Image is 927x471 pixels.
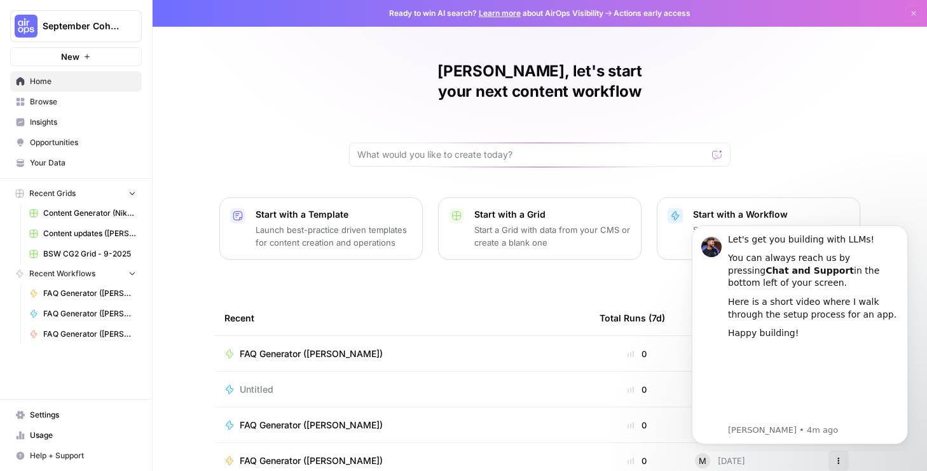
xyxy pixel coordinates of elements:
[389,8,603,19] span: Ready to win AI search? about AirOps Visibility
[43,308,136,320] span: FAQ Generator ([PERSON_NAME])
[10,132,142,153] a: Opportunities
[30,157,136,169] span: Your Data
[224,348,579,360] a: FAQ Generator ([PERSON_NAME])
[438,197,642,260] button: Start with a GridStart a Grid with data from your CMS or create a blank one
[30,76,136,87] span: Home
[61,50,79,63] span: New
[357,148,707,161] input: What would you like to create today?
[224,300,579,335] div: Recent
[43,328,136,340] span: FAQ Generator ([PERSON_NAME])
[43,207,136,219] span: Content Generator (Nikhar) Grid
[30,137,136,148] span: Opportunities
[24,203,142,223] a: Content Generator (Nikhar) Grid
[55,211,226,222] p: Message from Steven, sent 4m ago
[10,71,142,92] a: Home
[224,383,579,396] a: Untitled
[699,454,706,467] span: M
[15,15,38,38] img: September Cohort Logo
[224,454,579,467] a: FAQ Generator ([PERSON_NAME])
[24,304,142,324] a: FAQ Generator ([PERSON_NAME])
[474,208,631,221] p: Start with a Grid
[10,264,142,283] button: Recent Workflows
[614,8,690,19] span: Actions early access
[695,453,745,468] div: [DATE]
[55,132,226,209] iframe: youtube
[10,47,142,66] button: New
[600,383,675,396] div: 0
[10,10,142,42] button: Workspace: September Cohort
[224,419,579,432] a: FAQ Generator ([PERSON_NAME])
[30,116,136,128] span: Insights
[24,244,142,264] a: BSW CG2 Grid - 9-2025
[219,197,423,260] button: Start with a TemplateLaunch best-practice driven templates for content creation and operations
[256,208,412,221] p: Start with a Template
[10,425,142,446] a: Usage
[240,383,273,396] span: Untitled
[24,324,142,344] a: FAQ Generator ([PERSON_NAME])
[240,454,383,467] span: FAQ Generator ([PERSON_NAME])
[24,223,142,244] a: Content updates ([PERSON_NAME])
[479,8,521,18] a: Learn more
[29,268,95,279] span: Recent Workflows
[43,288,136,299] span: FAQ Generator ([PERSON_NAME])
[256,223,412,249] p: Launch best-practice driven templates for content creation and operations
[30,409,136,421] span: Settings
[10,153,142,173] a: Your Data
[600,300,665,335] div: Total Runs (7d)
[10,184,142,203] button: Recent Grids
[43,248,136,260] span: BSW CG2 Grid - 9-2025
[240,419,383,432] span: FAQ Generator ([PERSON_NAME])
[24,283,142,304] a: FAQ Generator ([PERSON_NAME])
[474,223,631,249] p: Start a Grid with data from your CMS or create a blank one
[673,214,927,452] iframe: Intercom notifications message
[10,405,142,425] a: Settings
[43,20,120,32] span: September Cohort
[240,348,383,360] span: FAQ Generator ([PERSON_NAME])
[10,112,142,132] a: Insights
[349,61,731,102] h1: [PERSON_NAME], let's start your next content workflow
[657,197,860,260] button: Start with a WorkflowStart a Workflow that combines your data, LLMs and human review
[600,348,675,360] div: 0
[29,188,76,199] span: Recent Grids
[30,430,136,441] span: Usage
[30,96,136,108] span: Browse
[600,454,675,467] div: 0
[43,228,136,239] span: Content updates ([PERSON_NAME])
[10,446,142,466] button: Help + Support
[10,92,142,112] a: Browse
[30,450,136,461] span: Help + Support
[693,208,849,221] p: Start with a Workflow
[600,419,675,432] div: 0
